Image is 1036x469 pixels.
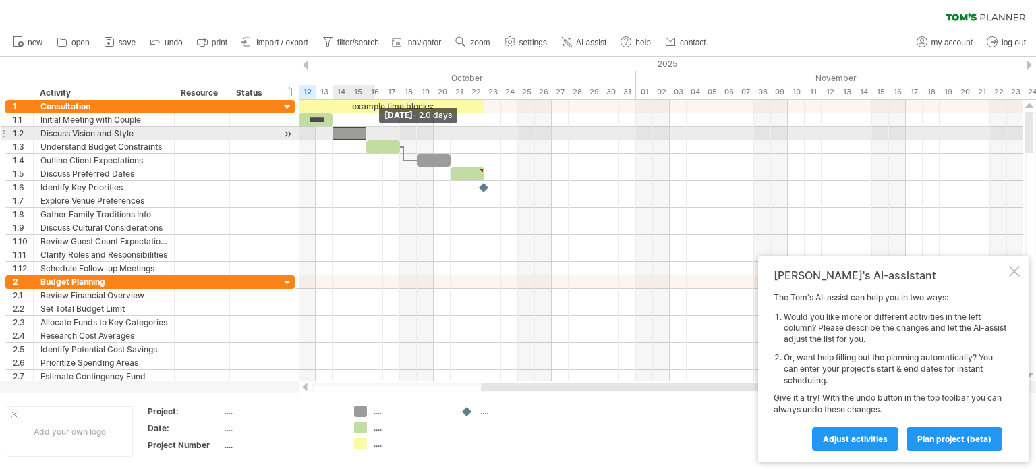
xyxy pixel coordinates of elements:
[1007,85,1024,99] div: Sunday, 23 November 2025
[518,85,535,99] div: Saturday, 25 October 2025
[40,181,167,194] div: Identify Key Priorities
[720,85,737,99] div: Thursday, 6 November 2025
[194,34,231,51] a: print
[635,38,651,47] span: help
[40,86,167,100] div: Activity
[40,262,167,275] div: Schedule Follow-up Meetings
[366,85,383,99] div: Thursday, 16 October 2025
[451,85,467,99] div: Tuesday, 21 October 2025
[53,34,94,51] a: open
[913,34,977,51] a: my account
[13,167,33,180] div: 1.5
[13,154,33,167] div: 1.4
[576,38,606,47] span: AI assist
[687,85,703,99] div: Tuesday, 4 November 2025
[238,34,312,51] a: import / export
[973,85,990,99] div: Friday, 21 November 2025
[812,427,898,451] a: Adjust activities
[379,108,457,123] div: [DATE]
[434,85,451,99] div: Monday, 20 October 2025
[408,38,441,47] span: navigator
[40,356,167,369] div: Prioritize Spending Areas
[990,85,1007,99] div: Saturday, 22 November 2025
[236,86,266,100] div: Status
[13,100,33,113] div: 1
[13,356,33,369] div: 2.6
[585,85,602,99] div: Wednesday, 29 October 2025
[316,85,333,99] div: Monday, 13 October 2025
[467,85,484,99] div: Wednesday, 22 October 2025
[602,85,619,99] div: Thursday, 30 October 2025
[148,406,222,417] div: Project:
[13,181,33,194] div: 1.6
[754,85,771,99] div: Saturday, 8 November 2025
[662,34,710,51] a: contact
[13,140,33,153] div: 1.3
[40,221,167,234] div: Discuss Cultural Considerations
[838,85,855,99] div: Thursday, 13 November 2025
[400,85,417,99] div: Saturday, 18 October 2025
[822,85,838,99] div: Wednesday, 12 November 2025
[940,85,956,99] div: Wednesday, 19 November 2025
[40,275,167,288] div: Budget Planning
[535,85,552,99] div: Sunday, 26 October 2025
[281,127,294,141] div: scroll to activity
[784,352,1006,386] li: Or, want help filling out the planning automatically? You can enter your project's start & end da...
[13,302,33,315] div: 2.2
[13,221,33,234] div: 1.9
[784,312,1006,346] li: Would you like more or different activities in the left column? Please describe the changes and l...
[40,100,167,113] div: Consultation
[670,85,687,99] div: Monday, 3 November 2025
[374,438,447,449] div: ....
[13,275,33,288] div: 2
[923,85,940,99] div: Tuesday, 18 November 2025
[889,85,906,99] div: Sunday, 16 November 2025
[349,85,366,99] div: Wednesday, 15 October 2025
[148,422,222,434] div: Date:
[383,85,400,99] div: Friday, 17 October 2025
[40,113,167,126] div: Initial Meeting with Couple
[146,34,187,51] a: undo
[1002,38,1026,47] span: log out
[788,85,805,99] div: Monday, 10 November 2025
[501,34,551,51] a: settings
[552,85,569,99] div: Monday, 27 October 2025
[470,38,490,47] span: zoom
[680,38,706,47] span: contact
[417,85,434,99] div: Sunday, 19 October 2025
[40,302,167,315] div: Set Total Budget Limit
[40,127,167,140] div: Discuss Vision and Style
[40,208,167,221] div: Gather Family Traditions Info
[805,85,822,99] div: Tuesday, 11 November 2025
[333,85,349,99] div: Tuesday, 14 October 2025
[256,38,308,47] span: import / export
[774,269,1006,282] div: [PERSON_NAME]'s AI-assistant
[13,262,33,275] div: 1.12
[917,434,991,444] span: plan project (beta)
[212,38,227,47] span: print
[558,34,610,51] a: AI assist
[181,86,222,100] div: Resource
[100,34,140,51] a: save
[40,289,167,302] div: Review Financial Overview
[771,85,788,99] div: Sunday, 9 November 2025
[299,85,316,99] div: Sunday, 12 October 2025
[299,100,484,113] div: example time blocks:
[40,316,167,329] div: Allocate Funds to Key Categories
[823,434,888,444] span: Adjust activities
[28,38,42,47] span: new
[40,248,167,261] div: Clarify Roles and Responsibilities
[501,85,518,99] div: Friday, 24 October 2025
[774,292,1006,450] div: The Tom's AI-assist can help you in two ways: Give it a try! With the undo button in the top tool...
[906,427,1002,451] a: plan project (beta)
[40,329,167,342] div: Research Cost Averages
[40,343,167,356] div: Identify Potential Cost Savings
[225,439,338,451] div: ....
[519,38,547,47] span: settings
[872,85,889,99] div: Saturday, 15 November 2025
[119,38,136,47] span: save
[148,439,222,451] div: Project Number
[9,34,47,51] a: new
[13,235,33,248] div: 1.10
[619,85,636,99] div: Friday, 31 October 2025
